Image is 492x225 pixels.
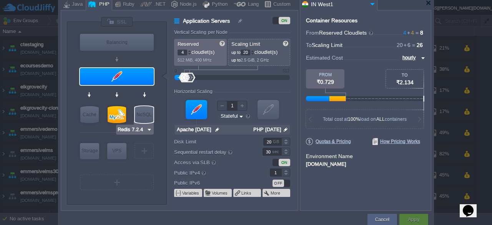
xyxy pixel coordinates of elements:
[80,143,99,159] div: Storage Containers
[108,106,126,123] div: SQL Databases
[406,30,411,36] span: +
[386,73,424,77] div: TO
[306,160,425,167] div: [DOMAIN_NAME]
[107,143,126,158] div: VPS
[174,148,252,156] label: Sequential restart delay
[271,190,281,196] button: More
[182,190,200,196] button: Variables
[306,153,353,159] label: Environment Name
[174,30,229,35] div: Vertical Scaling per Node
[231,41,260,47] span: Scaling Limit
[306,42,312,48] span: To
[306,53,343,62] span: Estimated Cost
[135,106,153,123] div: NoSQL Databases
[174,179,252,187] label: Public IPv6
[283,68,289,73] div: 512
[403,30,406,36] span: 4
[460,194,484,217] iframe: chat widget
[403,42,411,48] span: 6
[80,143,99,158] div: Storage
[178,58,212,62] span: 512 MiB, 400 MHz
[273,138,281,145] div: GB
[80,106,99,123] div: Cache
[174,138,252,146] label: Disk Limit
[175,68,177,73] div: 0
[241,190,252,196] button: Links
[80,68,154,85] div: Application Servers
[272,148,281,155] div: sec
[178,47,224,55] p: cloudlet(s)
[420,30,423,36] span: 8
[408,216,419,223] button: Apply
[306,18,357,23] div: Container Resources
[372,138,420,145] span: How Pricing Works
[279,17,290,24] div: ON
[174,89,214,94] div: Horizontal Scaling
[273,180,284,187] div: OFF
[414,30,420,36] span: =
[178,41,199,47] span: Reserved
[375,216,389,223] button: Cancel
[135,106,153,123] div: NoSQL
[306,138,351,145] span: Quotas & Pricing
[417,42,423,48] span: 26
[174,158,252,167] label: Access via SLB
[135,143,154,158] div: Create New Layer
[279,159,290,166] div: ON
[231,47,288,55] p: cloudlet(s)
[312,42,342,48] span: Scaling Limit
[403,42,407,48] span: +
[231,50,241,55] span: up to
[396,79,414,85] span: ₹2.134
[231,58,241,62] span: up to
[319,30,374,36] span: Reserved Cloudlets
[406,30,414,36] span: 4
[397,42,403,48] span: 20
[80,34,154,51] div: Load Balancer
[317,79,334,85] span: ₹0.729
[174,168,252,177] label: Public IPv4
[80,175,154,190] div: Create New Layer
[107,143,126,159] div: Elastic VPS
[212,190,228,196] button: Volumes
[306,72,344,77] div: FROM
[241,58,269,62] span: 2.5 GiB, 2 GHz
[411,42,417,48] span: =
[306,30,319,36] span: From
[80,34,154,51] div: Balancing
